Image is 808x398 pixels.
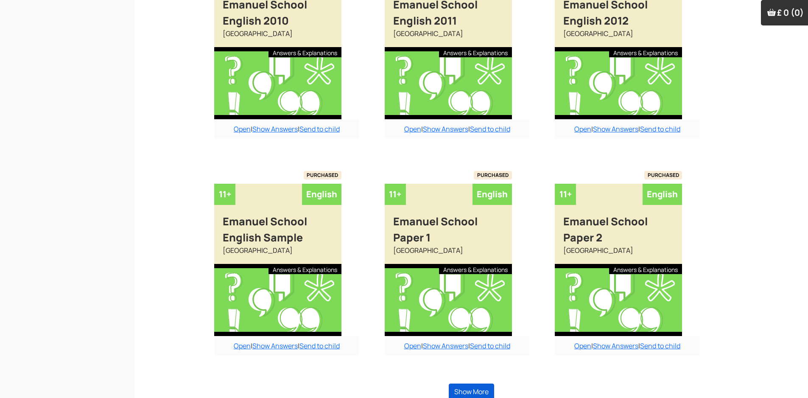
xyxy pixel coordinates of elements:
[385,336,530,356] div: | |
[214,184,235,205] div: 11+
[609,47,682,57] div: Answers & Explanations
[609,264,682,274] div: Answers & Explanations
[555,28,682,47] div: [GEOGRAPHIC_DATA]
[268,47,341,57] div: Answers & Explanations
[299,341,340,350] a: Send to child
[555,245,682,264] div: [GEOGRAPHIC_DATA]
[470,124,510,134] a: Send to child
[252,124,298,134] a: Show Answers
[385,28,512,47] div: [GEOGRAPHIC_DATA]
[555,184,576,205] div: 11+
[593,124,638,134] a: Show Answers
[385,245,512,264] div: [GEOGRAPHIC_DATA]
[644,171,682,179] span: PURCHASED
[555,336,700,356] div: | |
[214,28,341,47] div: [GEOGRAPHIC_DATA]
[423,124,468,134] a: Show Answers
[404,124,421,134] a: Open
[214,245,341,264] div: [GEOGRAPHIC_DATA]
[234,124,251,134] a: Open
[777,7,804,18] span: £ 0 (0)
[252,341,298,350] a: Show Answers
[304,171,342,179] span: PURCHASED
[385,119,530,139] div: | |
[385,184,406,205] div: 11+
[555,205,682,245] div: Emanuel School Paper 2
[474,171,512,179] span: PURCHASED
[302,184,341,205] div: English
[299,124,340,134] a: Send to child
[234,341,251,350] a: Open
[574,341,591,350] a: Open
[439,47,512,57] div: Answers & Explanations
[214,119,359,139] div: | |
[268,264,341,274] div: Answers & Explanations
[574,124,591,134] a: Open
[640,341,680,350] a: Send to child
[643,184,682,205] div: English
[470,341,510,350] a: Send to child
[472,184,512,205] div: English
[767,8,776,17] img: Your items in the shopping basket
[385,205,512,245] div: Emanuel School Paper 1
[593,341,638,350] a: Show Answers
[555,119,700,139] div: | |
[404,341,421,350] a: Open
[214,336,359,356] div: | |
[423,341,468,350] a: Show Answers
[214,205,341,245] div: Emanuel School English Sample
[640,124,680,134] a: Send to child
[439,264,512,274] div: Answers & Explanations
